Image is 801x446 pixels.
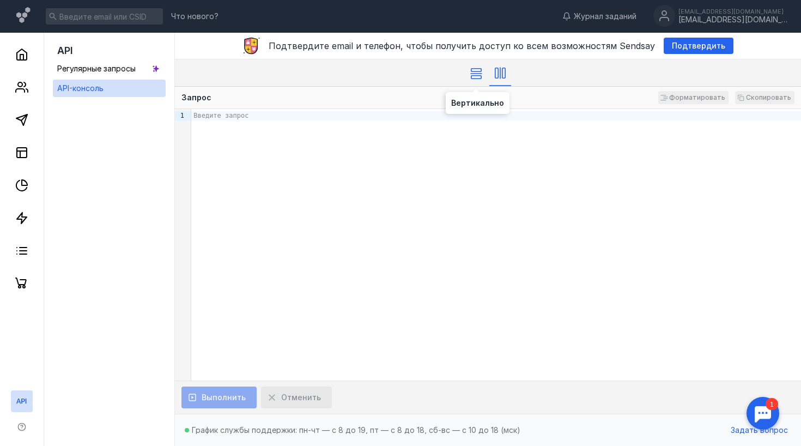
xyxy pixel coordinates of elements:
[53,80,166,97] a: API-консоль
[269,40,655,51] span: Подтвердите email и телефон, чтобы получить доступ ко всем возможностям Sendsay
[451,98,504,109] span: Вертикально
[46,8,163,25] input: Введите email или CSID
[725,422,793,438] button: Задать вопрос
[166,13,224,20] a: Что нового?
[57,64,136,73] span: Регулярные запросы
[171,13,219,20] span: Что нового?
[57,45,73,56] span: API
[181,93,211,102] span: Запрос
[678,15,787,25] div: [EMAIL_ADDRESS][DOMAIN_NAME]
[557,11,642,22] a: Журнал заданий
[672,41,725,51] span: Подтвердить
[678,8,787,15] div: [EMAIL_ADDRESS][DOMAIN_NAME]
[664,38,733,54] button: Подтвердить
[25,7,37,19] div: 1
[57,83,104,93] span: API-консоль
[574,11,636,22] span: Журнал заданий
[192,425,520,435] span: График службы поддержки: пн-чт — с 8 до 19, пт — с 8 до 18, сб-вс — с 10 до 18 (мск)
[731,426,788,435] span: Задать вопрос
[53,60,166,77] a: Регулярные запросы
[175,111,186,120] div: 1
